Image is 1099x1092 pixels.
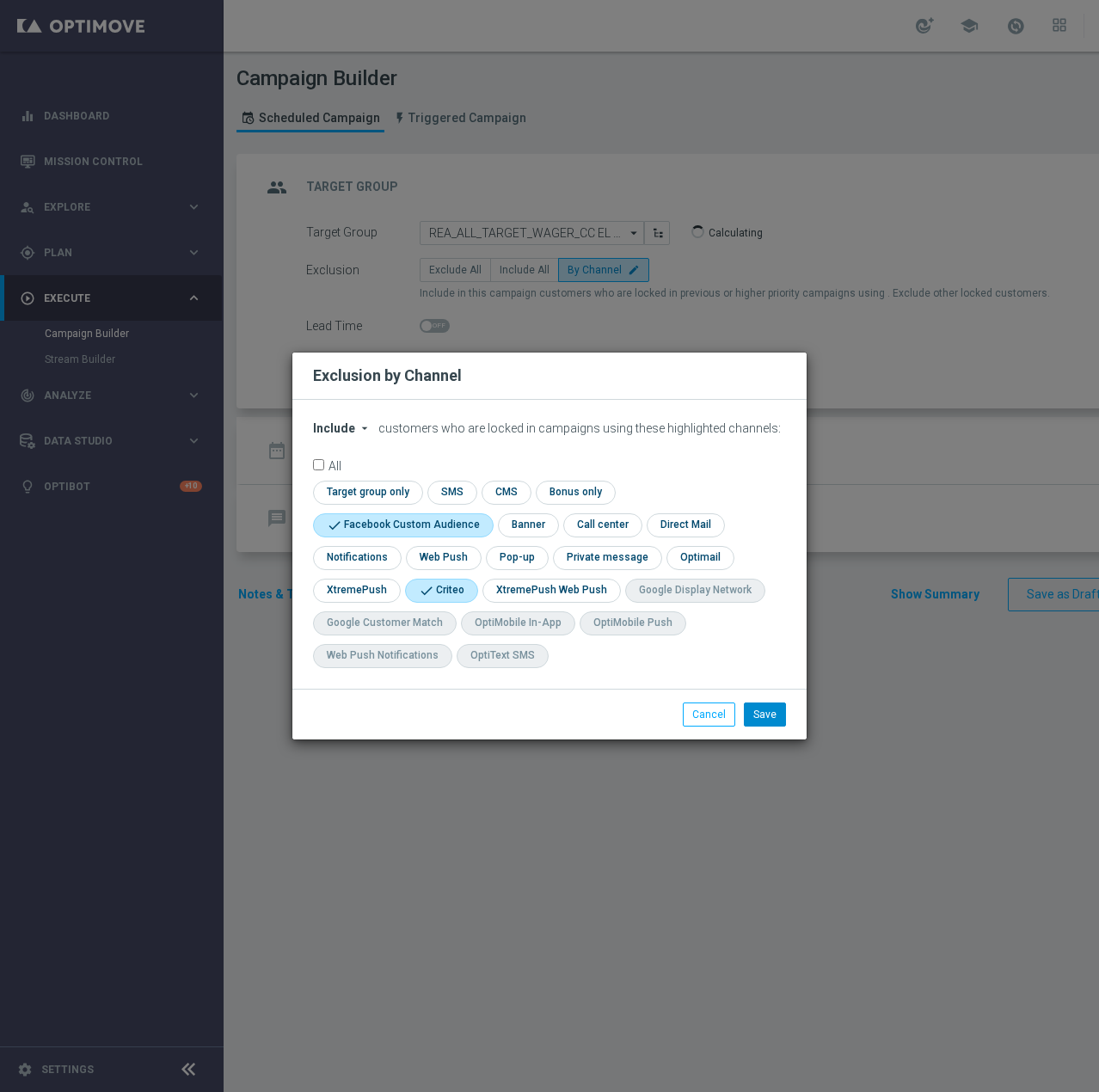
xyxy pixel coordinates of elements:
[744,702,786,727] button: Save
[327,648,439,663] div: Web Push Notifications
[470,648,535,663] div: OptiText SMS
[683,702,735,727] button: Cancel
[639,583,752,598] div: Google Display Network
[327,616,443,630] div: Google Customer Match
[313,421,786,436] div: customers who are locked in campaigns using these highlighted channels:
[358,421,371,435] i: arrow_drop_down
[313,365,462,386] h2: Exclusion by Channel
[593,616,672,630] div: OptiMobile Push
[313,421,355,435] span: Include
[313,421,376,436] button: Include arrow_drop_down
[328,459,341,470] label: All
[475,616,562,630] div: OptiMobile In-App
